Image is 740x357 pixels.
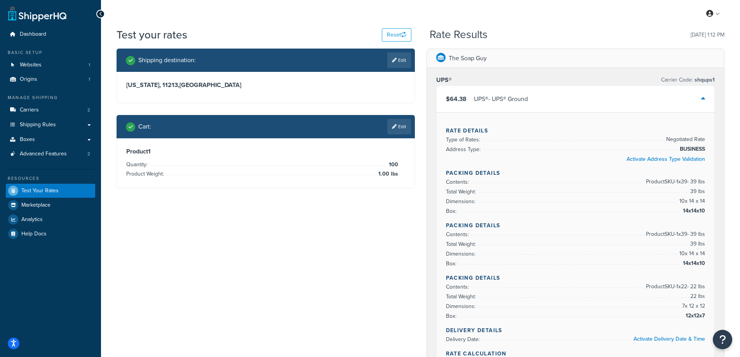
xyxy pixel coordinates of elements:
span: Product SKU-1 x 39 - 39 lbs [644,230,705,239]
span: 10 x 14 x 14 [677,249,705,258]
a: Boxes [6,132,95,147]
span: Marketplace [21,202,50,209]
span: 39 lbs [688,187,705,196]
div: UPS® - UPS® Ground [474,94,528,104]
span: Box: [446,312,458,320]
span: Product Weight: [126,170,166,178]
h3: [US_STATE], 11213 , [GEOGRAPHIC_DATA] [126,81,405,89]
span: Dimensions: [446,302,477,310]
span: Test Your Rates [21,188,59,194]
h4: Packing Details [446,169,705,177]
h2: Rate Results [430,29,488,41]
span: Negotiated Rate [664,135,705,144]
span: Delivery Date: [446,335,482,343]
h2: Shipping destination : [138,57,196,64]
p: [DATE] 1:12 PM [691,30,724,40]
span: Analytics [21,216,43,223]
span: 39 lbs [688,239,705,249]
span: Total Weight: [446,188,478,196]
span: Box: [446,259,458,268]
h4: Delivery Details [446,326,705,334]
span: Websites [20,62,42,68]
span: shqups1 [693,76,715,84]
span: 22 lbs [688,292,705,301]
a: Marketplace [6,198,95,212]
button: Open Resource Center [713,330,732,349]
span: 10 x 14 x 14 [677,197,705,206]
span: Boxes [20,136,35,143]
span: BUSINESS [678,145,705,154]
a: Analytics [6,212,95,226]
a: Edit [387,119,411,134]
div: Basic Setup [6,49,95,56]
span: Quantity: [126,160,150,169]
h4: Rate Details [446,127,705,135]
a: Edit [387,52,411,68]
span: Product SKU-1 x 22 - 22 lbs [644,282,705,291]
h2: Cart : [138,123,151,130]
span: 14x14x10 [681,259,705,268]
span: Shipping Rules [20,122,56,128]
span: Dimensions: [446,197,477,205]
button: Reset [382,28,411,42]
span: 1.00 lbs [376,169,398,179]
li: Websites [6,58,95,72]
a: Origins1 [6,72,95,87]
span: $64.38 [446,94,467,103]
a: Shipping Rules [6,118,95,132]
span: Total Weight: [446,240,478,248]
span: 2 [87,107,90,113]
a: Help Docs [6,227,95,241]
h4: Packing Details [446,221,705,230]
span: Total Weight: [446,293,478,301]
a: Activate Delivery Date & Time [634,335,705,343]
a: Carriers2 [6,103,95,117]
div: Resources [6,175,95,182]
h1: Test your rates [117,27,187,42]
a: Test Your Rates [6,184,95,198]
span: Box: [446,207,458,215]
span: 14x14x10 [681,206,705,216]
a: Advanced Features2 [6,147,95,161]
li: Carriers [6,103,95,117]
span: Carriers [20,107,39,113]
span: Address Type: [446,145,482,153]
span: Contents: [446,230,471,239]
span: 12x12x7 [684,311,705,320]
span: Contents: [446,178,471,186]
span: Dimensions: [446,250,477,258]
span: Dashboard [20,31,46,38]
h3: Product 1 [126,148,405,155]
span: Origins [20,76,37,83]
span: 1 [89,62,90,68]
span: 1 [89,76,90,83]
h3: UPS® [436,76,452,84]
a: Activate Address Type Validation [627,155,705,163]
p: Carrier Code: [661,75,715,85]
div: Manage Shipping [6,94,95,101]
span: 100 [387,160,398,169]
h4: Packing Details [446,274,705,282]
a: Websites1 [6,58,95,72]
span: Advanced Features [20,151,67,157]
a: Dashboard [6,27,95,42]
span: Type of Rates: [446,136,482,144]
span: 2 [87,151,90,157]
li: Advanced Features [6,147,95,161]
span: 7 x 12 x 12 [680,301,705,311]
span: Contents: [446,283,471,291]
li: Origins [6,72,95,87]
p: The Soap Guy [449,53,487,64]
span: Product SKU-1 x 39 - 39 lbs [644,177,705,186]
span: Help Docs [21,231,47,237]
